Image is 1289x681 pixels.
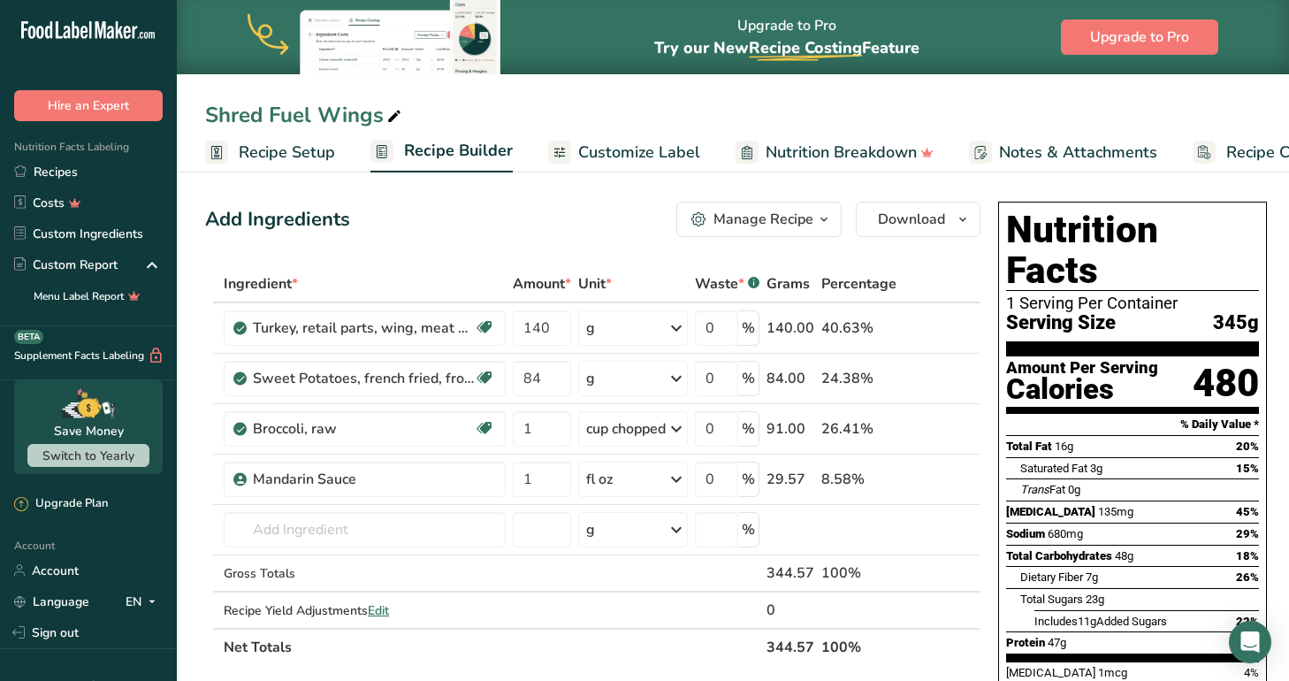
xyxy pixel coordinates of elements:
section: % Daily Value * [1006,414,1259,435]
div: 91.00 [767,418,814,440]
span: 3g [1090,462,1102,475]
div: EN [126,591,163,612]
div: Broccoli, raw [253,418,474,440]
span: Saturated Fat [1020,462,1087,475]
div: g [586,519,595,540]
button: Download [856,202,980,237]
div: 480 [1193,360,1259,407]
span: Unit [578,273,612,295]
span: Percentage [821,273,896,295]
div: Gross Totals [224,564,506,583]
span: 11g [1078,615,1096,628]
div: Shred Fuel Wings [205,99,405,131]
span: 18% [1236,549,1259,562]
div: Calories [1006,377,1158,402]
div: g [586,318,595,339]
span: 680mg [1048,527,1083,540]
span: Includes Added Sugars [1034,615,1167,628]
div: 29.57 [767,469,814,490]
span: Nutrition Breakdown [766,141,917,165]
span: 1mcg [1098,666,1127,679]
button: Hire an Expert [14,90,163,121]
span: Recipe Setup [239,141,335,165]
div: Waste [695,273,759,295]
a: Customize Label [548,133,700,172]
div: 8.58% [821,469,896,490]
span: Recipe Costing [749,37,862,58]
div: fl oz [586,469,613,490]
button: Manage Recipe [676,202,842,237]
span: [MEDICAL_DATA] [1006,666,1095,679]
div: Mandarin Sauce [253,469,474,490]
span: 20% [1236,440,1259,453]
div: 344.57 [767,562,814,584]
div: Upgrade Plan [14,495,108,513]
div: 140.00 [767,318,814,339]
div: Amount Per Serving [1006,360,1158,377]
span: Upgrade to Pro [1090,27,1189,48]
span: Grams [767,273,810,295]
span: 7g [1086,570,1098,584]
span: 23g [1086,593,1104,606]
div: Add Ingredients [205,205,350,234]
div: 40.63% [821,318,896,339]
a: Recipe Setup [205,133,335,172]
div: 0 [767,600,814,621]
button: Switch to Yearly [27,444,149,467]
div: BETA [14,330,43,344]
span: Amount [513,273,571,295]
span: 135mg [1098,505,1133,518]
span: Total Carbohydrates [1006,549,1112,562]
span: Download [878,209,945,230]
div: 84.00 [767,368,814,389]
span: [MEDICAL_DATA] [1006,505,1095,518]
div: Save Money [54,422,124,440]
a: Language [14,586,89,617]
span: Edit [368,602,389,619]
th: Net Totals [220,628,763,665]
div: g [586,368,595,389]
span: Switch to Yearly [42,448,134,464]
div: Recipe Yield Adjustments [224,601,506,620]
span: 45% [1236,505,1259,518]
span: 48g [1115,549,1133,562]
div: 1 Serving Per Container [1006,295,1259,312]
span: 22% [1236,615,1259,628]
div: Turkey, retail parts, wing, meat only, cooked, roasted [253,318,474,339]
span: Ingredient [224,273,298,295]
span: Total Sugars [1020,593,1083,606]
div: Upgrade to Pro [654,1,919,74]
span: 4% [1244,666,1259,679]
span: Notes & Attachments [999,141,1157,165]
span: 16g [1055,440,1073,453]
h1: Nutrition Facts [1006,210,1259,291]
div: 26.41% [821,418,896,440]
i: Trans [1020,483,1049,496]
button: Upgrade to Pro [1061,19,1218,55]
div: 24.38% [821,368,896,389]
a: Notes & Attachments [969,133,1157,172]
div: Sweet Potatoes, french fried, frozen as packaged, salt added in processing [253,368,474,389]
span: 29% [1236,527,1259,540]
input: Add Ingredient [224,512,506,547]
span: Protein [1006,636,1045,649]
span: 345g [1213,312,1259,334]
span: Serving Size [1006,312,1116,334]
span: Customize Label [578,141,700,165]
span: 0g [1068,483,1080,496]
span: Recipe Builder [404,139,513,163]
span: Try our New Feature [654,37,919,58]
th: 100% [818,628,900,665]
span: 15% [1236,462,1259,475]
span: Sodium [1006,527,1045,540]
th: 344.57 [763,628,818,665]
div: Open Intercom Messenger [1229,621,1271,663]
span: Dietary Fiber [1020,570,1083,584]
span: Total Fat [1006,440,1052,453]
a: Nutrition Breakdown [736,133,934,172]
div: Custom Report [14,256,118,274]
div: cup chopped [586,418,666,440]
span: 47g [1048,636,1066,649]
a: Recipe Builder [370,131,513,173]
div: 100% [821,562,896,584]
